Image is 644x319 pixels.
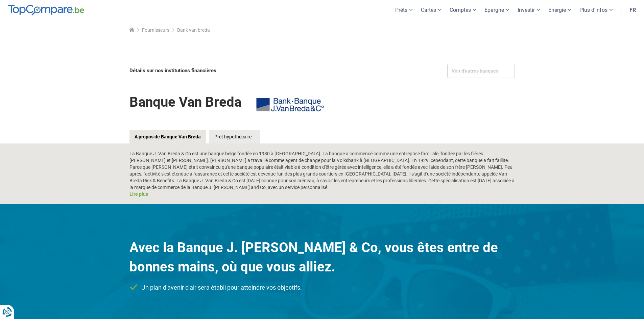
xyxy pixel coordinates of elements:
a: A propos de Banque Van Breda [129,130,206,143]
div: Voir d'autres banques [447,64,515,78]
li: Un plan d'avenir clair sera établi pour atteindre vos objectifs. [129,283,515,292]
a: Home [129,27,134,33]
img: TopCompare [8,5,84,16]
img: Banque Van Breda [256,88,324,122]
a: Fournisseurs [142,27,169,33]
div: La Banque J. Van Breda & Co est une banque belge fondée en 1930 à [GEOGRAPHIC_DATA]. La banque a ... [129,150,515,197]
span: Bank van breda [177,27,210,33]
div: Avec la Banque J. [PERSON_NAME] & Co, vous êtes entre de bonnes mains, où que vous alliez. [129,238,515,276]
h1: Banque Van Breda [129,89,241,115]
a: Prêt hypothécaire [209,130,260,143]
a: Lire plus [129,191,148,197]
div: Détails sur nos institutions financières [129,64,320,78]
